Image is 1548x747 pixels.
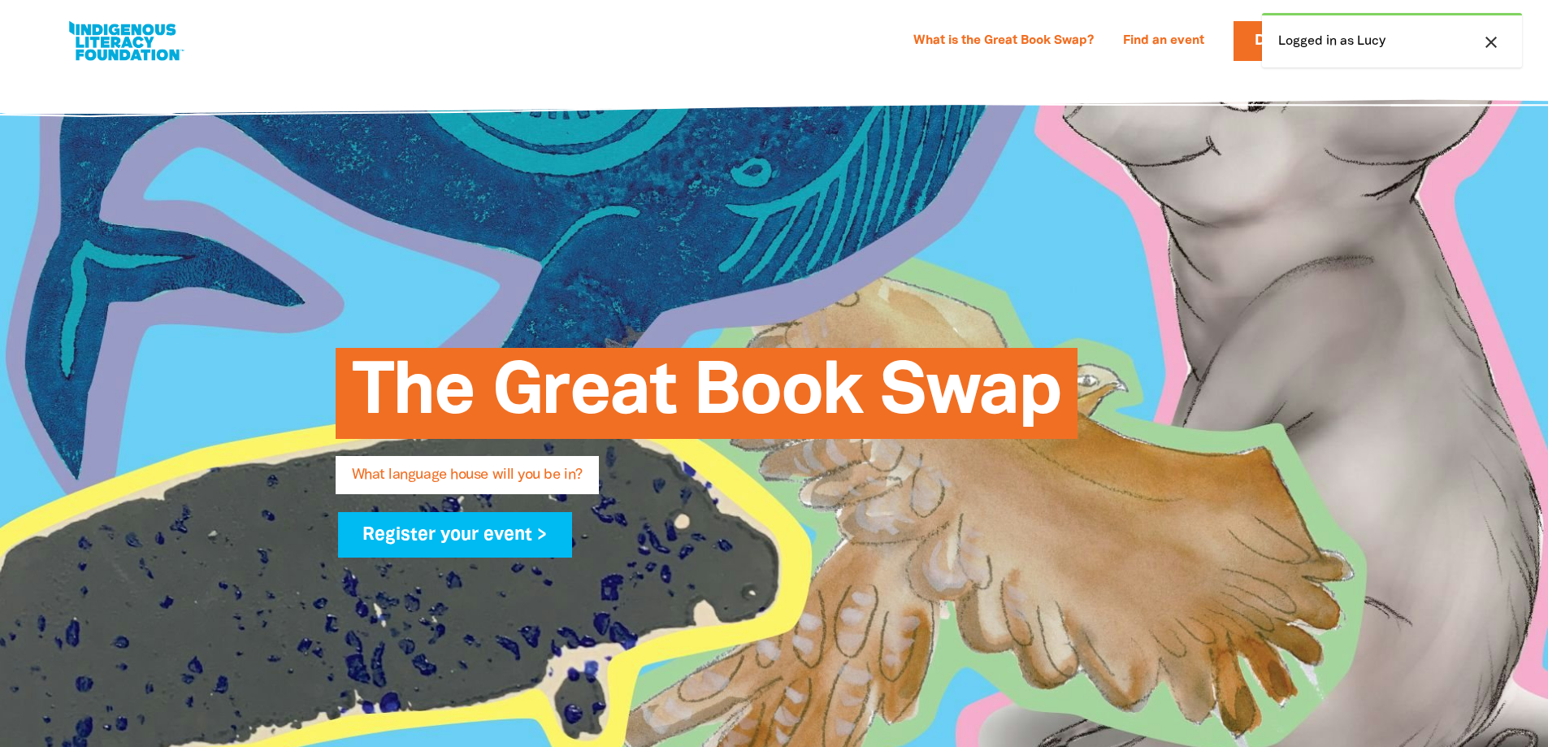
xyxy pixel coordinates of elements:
[1476,32,1506,53] button: close
[1234,21,1336,61] a: Donate
[338,512,573,558] a: Register your event >
[1481,33,1501,52] i: close
[352,360,1061,439] span: The Great Book Swap
[352,468,583,494] span: What language house will you be in?
[1262,13,1522,67] div: Logged in as Lucy
[1113,28,1214,54] a: Find an event
[904,28,1104,54] a: What is the Great Book Swap?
